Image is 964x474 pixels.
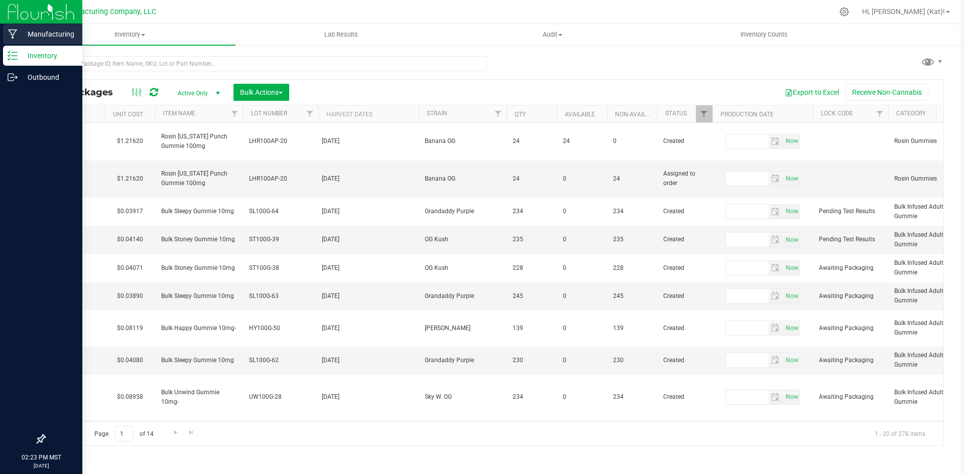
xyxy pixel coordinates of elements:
span: select [783,390,799,404]
inline-svg: Outbound [8,72,18,82]
span: Page of 14 [86,426,162,441]
span: 24 [563,136,601,146]
span: Bulk Stoney Gummie 10mg [161,235,237,244]
span: Created [663,263,706,273]
span: select [769,261,783,275]
span: select [783,134,799,148]
span: select [769,353,783,367]
span: 234 [513,207,551,216]
span: select [769,172,783,186]
span: ST100G-38 [249,263,312,273]
span: Awaiting Packaging [819,291,882,301]
span: select [783,289,799,303]
span: select [769,289,783,303]
span: Audit [447,30,658,39]
a: Go to the last page [184,426,199,439]
span: Pending Test Results [819,235,882,244]
inline-svg: Inventory [8,51,18,61]
span: Created [663,324,706,333]
a: Filter [490,105,507,122]
span: 234 [613,207,651,216]
span: Bulk Happy Gummie 10mg- [161,324,237,333]
span: Created [663,235,706,244]
span: 0 [613,136,651,146]
span: Grandaddy Purple [425,291,501,301]
input: 1 [115,426,133,441]
span: SL100G-62 [249,356,312,365]
span: Created [663,207,706,216]
span: Inventory Counts [727,30,801,39]
a: Strain [427,110,447,117]
span: select [783,172,799,186]
a: Qty [515,111,526,118]
span: Set Current date [783,353,800,368]
div: [DATE] [322,356,416,365]
a: Lock Code [821,110,853,117]
span: Awaiting Packaging [819,392,882,402]
a: Production Date [720,111,774,118]
td: $0.04140 [105,226,155,254]
td: $0.03890 [105,282,155,310]
a: Filter [696,105,712,122]
span: SL100G-63 [249,291,312,301]
iframe: Resource center [10,394,40,424]
th: Harvest Dates [318,105,419,123]
span: 235 [513,235,551,244]
span: 228 [513,263,551,273]
span: 24 [513,136,551,146]
span: select [783,353,799,367]
span: 0 [563,356,601,365]
span: Set Current date [783,134,800,148]
p: Outbound [18,71,78,83]
button: Bulk Actions [233,84,289,101]
div: [DATE] [322,392,416,402]
div: [DATE] [322,291,416,301]
span: Lab Results [311,30,372,39]
div: [DATE] [322,174,416,184]
td: $0.04071 [105,254,155,282]
span: SL100G-64 [249,207,312,216]
button: Export to Excel [778,84,846,101]
td: $0.08119 [105,310,155,347]
a: Filter [872,105,888,122]
span: Rosin [US_STATE] Punch Gummie 100mg [161,169,237,188]
span: Created [663,356,706,365]
span: 24 [513,174,551,184]
span: Banana OG [425,136,501,146]
a: Status [665,110,687,117]
span: 0 [563,291,601,301]
span: Bulk Sleepy Gummie 10mg [161,207,237,216]
a: Go to the next page [168,426,183,439]
span: Awaiting Packaging [819,263,882,273]
input: Search Package ID, Item Name, SKU, Lot or Part Number... [44,56,487,71]
span: Bulk Unwind Gummie 10mg- [161,388,237,407]
a: Available [565,111,595,118]
span: Created [663,136,706,146]
a: Audit [447,24,658,45]
span: Grandaddy Purple [425,207,501,216]
span: All Packages [52,87,123,98]
span: 245 [513,291,551,301]
div: [DATE] [322,263,416,273]
span: BB Manufacturing Company, LLC [49,8,156,16]
td: $0.08958 [105,375,155,420]
span: 235 [613,235,651,244]
span: select [769,134,783,148]
p: 02:23 PM MST [5,453,78,462]
span: UW100G-28 [249,392,312,402]
a: Filter [226,105,243,122]
td: $1.21620 [105,123,155,161]
a: Unit Cost [113,111,143,118]
span: ST100G-39 [249,235,312,244]
span: Awaiting Packaging [819,324,882,333]
div: [DATE] [322,235,416,244]
p: [DATE] [5,462,78,469]
div: [DATE] [322,207,416,216]
span: Set Current date [783,204,800,219]
a: Non-Available [615,111,660,118]
span: Set Current date [783,289,800,303]
span: 230 [513,356,551,365]
span: Pending Test Results [819,207,882,216]
span: select [783,233,799,247]
a: Category [896,110,926,117]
